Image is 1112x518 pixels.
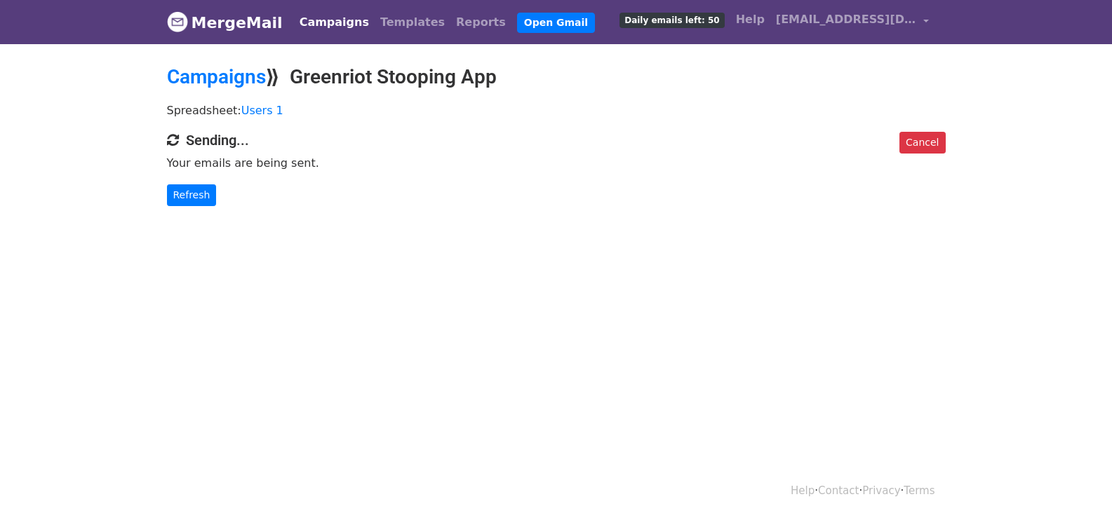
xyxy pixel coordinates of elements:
[770,6,935,39] a: [EMAIL_ADDRESS][DOMAIN_NAME]
[167,8,283,37] a: MergeMail
[167,65,946,89] h2: ⟫ Greenriot Stooping App
[167,184,217,206] a: Refresh
[375,8,450,36] a: Templates
[862,484,900,497] a: Privacy
[167,65,266,88] a: Campaigns
[294,8,375,36] a: Campaigns
[899,132,945,154] a: Cancel
[791,484,815,497] a: Help
[167,103,946,118] p: Spreadsheet:
[517,13,595,33] a: Open Gmail
[167,11,188,32] img: MergeMail logo
[776,11,916,28] span: [EMAIL_ADDRESS][DOMAIN_NAME]
[818,484,859,497] a: Contact
[619,13,724,28] span: Daily emails left: 50
[614,6,730,34] a: Daily emails left: 50
[241,104,283,117] a: Users 1
[904,484,935,497] a: Terms
[167,156,946,170] p: Your emails are being sent.
[730,6,770,34] a: Help
[167,132,946,149] h4: Sending...
[450,8,511,36] a: Reports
